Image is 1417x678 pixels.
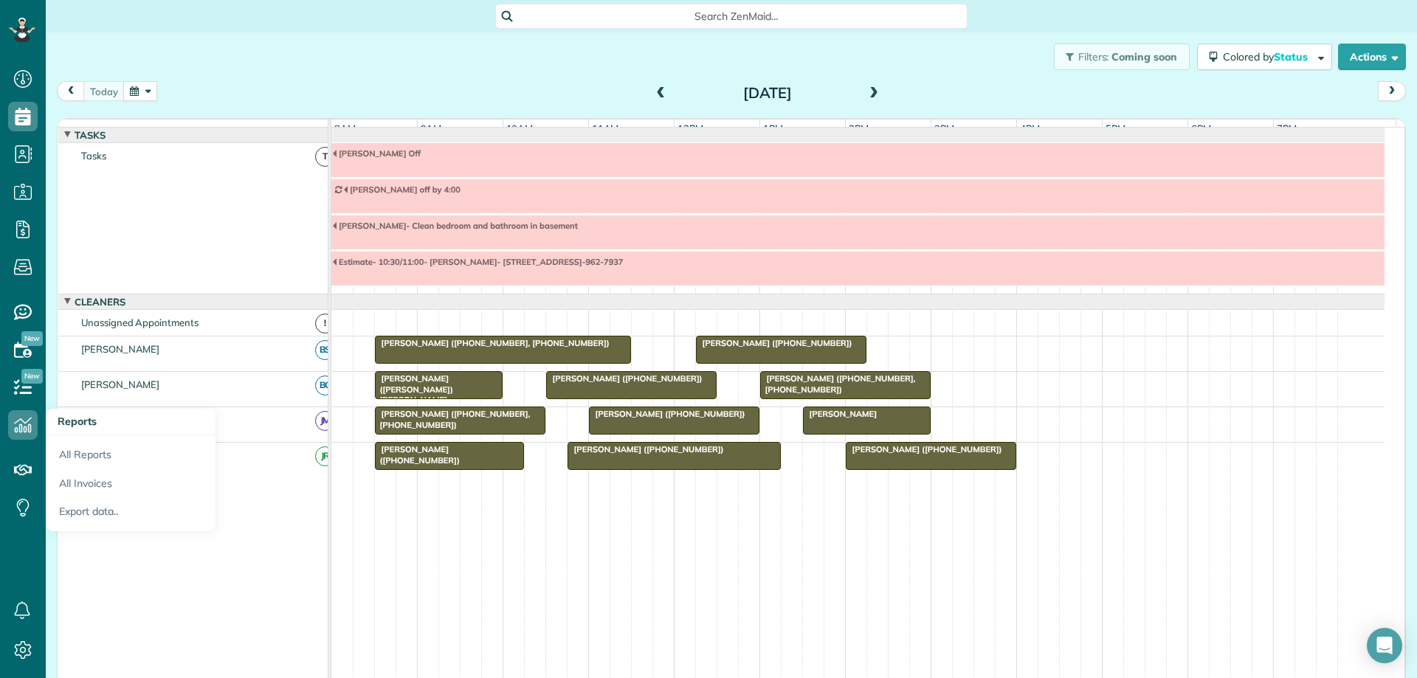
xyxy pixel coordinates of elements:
[845,444,1003,454] span: [PERSON_NAME] ([PHONE_NUMBER])
[1188,122,1214,134] span: 6pm
[46,435,216,469] a: All Reports
[1378,81,1406,101] button: next
[46,497,216,531] a: Export data..
[331,148,421,159] span: [PERSON_NAME] Off
[72,129,108,141] span: Tasks
[567,444,725,454] span: [PERSON_NAME] ([PHONE_NUMBER])
[1223,50,1313,63] span: Colored by
[315,411,335,431] span: JM
[760,122,786,134] span: 1pm
[374,373,459,426] span: [PERSON_NAME] ([PERSON_NAME]) [PERSON_NAME] ([PHONE_NUMBER], [PHONE_NUMBER])
[931,122,957,134] span: 3pm
[588,409,746,419] span: [PERSON_NAME] ([PHONE_NUMBER])
[759,373,916,394] span: [PERSON_NAME] ([PHONE_NUMBER], [PHONE_NUMBER])
[846,122,872,134] span: 2pm
[802,409,878,419] span: [PERSON_NAME]
[1274,50,1310,63] span: Status
[1111,50,1178,63] span: Coming soon
[374,409,531,429] span: [PERSON_NAME] ([PHONE_NUMBER], [PHONE_NUMBER])
[374,444,461,465] span: [PERSON_NAME] ([PHONE_NUMBER])
[503,122,537,134] span: 10am
[315,446,335,466] span: JR
[83,81,125,101] button: today
[545,373,703,384] span: [PERSON_NAME] ([PHONE_NUMBER])
[315,340,335,360] span: BS
[331,221,579,231] span: [PERSON_NAME]- Clean bedroom and bathroom in basement
[78,150,109,162] span: Tasks
[1197,44,1332,70] button: Colored byStatus
[675,85,860,101] h2: [DATE]
[418,122,445,134] span: 9am
[675,122,706,134] span: 12pm
[21,331,43,346] span: New
[589,122,622,134] span: 11am
[1367,628,1402,663] div: Open Intercom Messenger
[315,314,335,333] span: !
[1017,122,1043,134] span: 4pm
[46,469,216,498] a: All Invoices
[72,296,128,308] span: Cleaners
[78,316,201,328] span: Unassigned Appointments
[374,338,610,348] span: [PERSON_NAME] ([PHONE_NUMBER], [PHONE_NUMBER])
[315,376,335,395] span: BC
[57,81,85,101] button: prev
[78,378,163,390] span: [PERSON_NAME]
[58,415,97,428] span: Reports
[315,147,335,167] span: T
[1274,122,1300,134] span: 7pm
[1078,50,1109,63] span: Filters:
[21,369,43,384] span: New
[78,343,163,355] span: [PERSON_NAME]
[1103,122,1128,134] span: 5pm
[1338,44,1406,70] button: Actions
[695,338,853,348] span: [PERSON_NAME] ([PHONE_NUMBER])
[342,184,461,195] span: [PERSON_NAME] off by 4:00
[331,257,624,267] span: Estimate- 10:30/11:00- [PERSON_NAME]- [STREET_ADDRESS]-962-7937
[331,122,359,134] span: 8am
